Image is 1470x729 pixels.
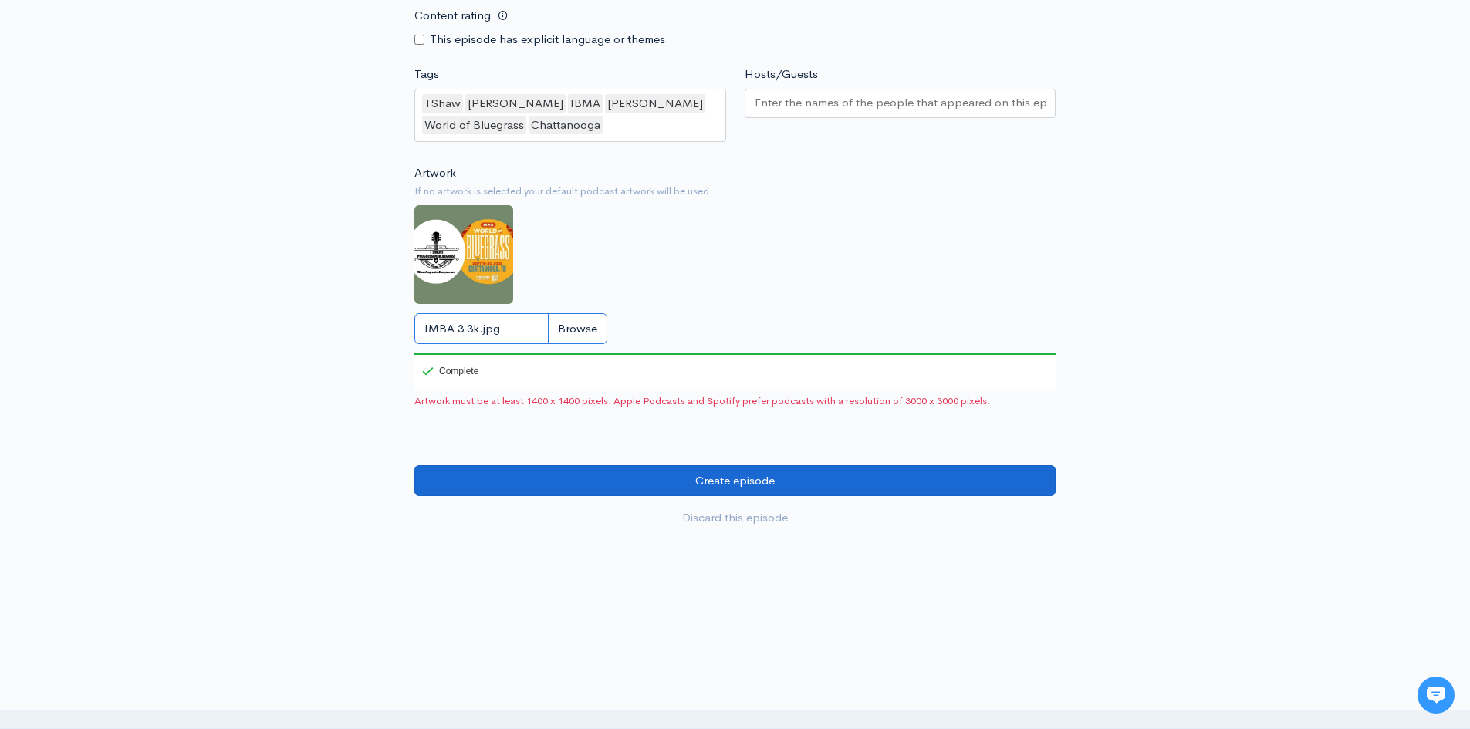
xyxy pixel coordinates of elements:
label: Tags [414,66,439,83]
div: Chattanooga [529,116,603,135]
small: If no artwork is selected your default podcast artwork will be used [414,184,1056,199]
div: TShaw [422,94,463,113]
label: Hosts/Guests [745,66,818,83]
div: World of Bluegrass [422,116,526,135]
a: Discard this episode [414,502,1056,534]
span: New conversation [100,214,185,226]
div: 100% [414,353,1056,355]
div: [PERSON_NAME] [605,94,705,113]
p: Find an answer quickly [21,265,288,283]
div: Complete [422,366,478,376]
div: [PERSON_NAME] [465,94,566,113]
button: New conversation [24,204,285,235]
input: Search articles [45,290,275,321]
span: Artwork must be at least 1400 x 1400 pixels. Apple Podcasts and Spotify prefer podcasts with a re... [414,393,1056,409]
h2: Just let us know if you need anything and we'll be happy to help! 🙂 [23,103,286,177]
iframe: gist-messenger-bubble-iframe [1418,677,1455,714]
label: This episode has explicit language or themes. [430,31,669,49]
label: Artwork [414,164,456,182]
h1: Hi 👋 [23,75,286,100]
input: Enter the names of the people that appeared on this episode [755,94,1046,112]
div: Complete [414,353,482,389]
input: Create episode [414,465,1056,497]
div: IBMA [568,94,603,113]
